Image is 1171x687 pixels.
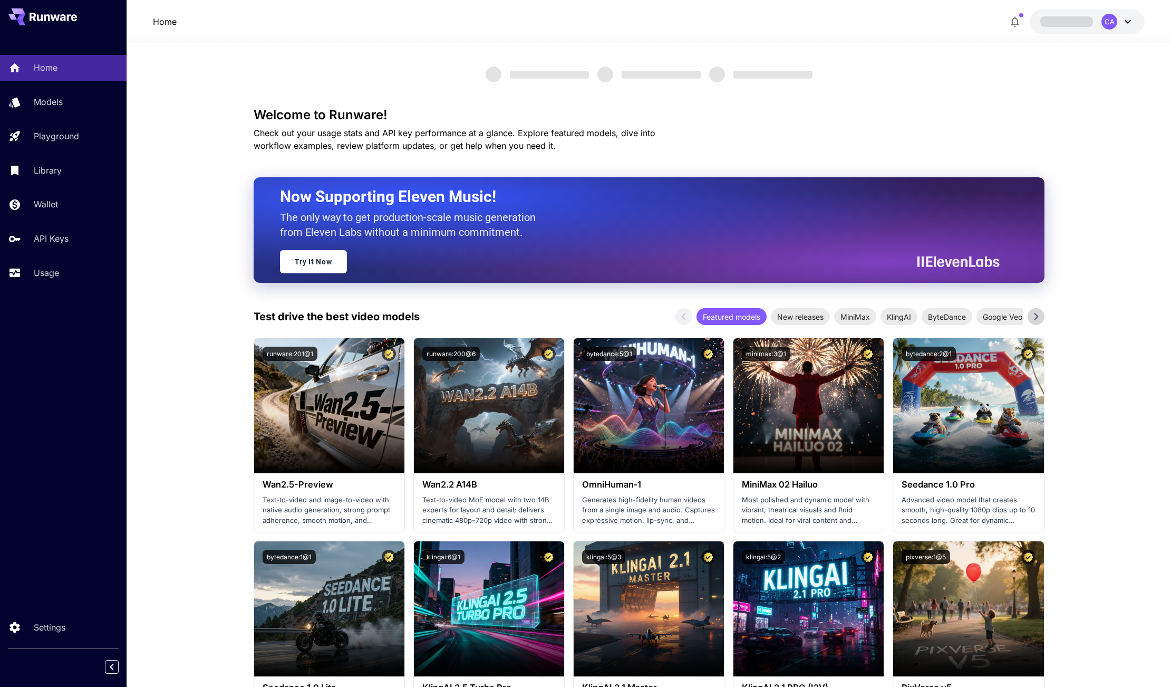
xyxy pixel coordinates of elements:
img: alt [893,338,1043,473]
span: Google Veo [976,311,1029,322]
span: ByteDance [922,311,972,322]
span: Check out your usage stats and API key performance at a glance. Explore featured models, dive int... [254,128,655,151]
div: KlingAI [880,308,917,325]
p: Text-to-video MoE model with two 14B experts for layout and detail; delivers cinematic 480p–720p ... [422,495,556,526]
p: Playground [34,130,79,142]
span: KlingAI [880,311,917,322]
h3: Wan2.5-Preview [263,480,396,490]
button: Certified Model – Vetted for best performance and includes a commercial license. [382,550,396,564]
button: Certified Model – Vetted for best performance and includes a commercial license. [861,550,875,564]
div: New releases [771,308,830,325]
p: Text-to-video and image-to-video with native audio generation, strong prompt adherence, smooth mo... [263,495,396,526]
nav: breadcrumb [153,15,177,28]
img: alt [574,338,724,473]
button: klingai:5@3 [582,550,625,564]
h3: Seedance 1.0 Pro [902,480,1035,490]
p: Models [34,96,63,108]
button: runware:200@6 [422,347,480,361]
p: API Keys [34,232,69,245]
h3: MiniMax 02 Hailuo [742,480,875,490]
button: CA [1030,9,1145,34]
img: alt [254,541,404,676]
button: Certified Model – Vetted for best performance and includes a commercial license. [1021,550,1035,564]
p: Most polished and dynamic model with vibrant, theatrical visuals and fluid motion. Ideal for vira... [742,495,875,526]
button: Certified Model – Vetted for best performance and includes a commercial license. [701,550,715,564]
p: Home [34,61,57,74]
div: Collapse sidebar [113,657,127,676]
div: MiniMax [834,308,876,325]
h3: Wan2.2 A14B [422,480,556,490]
h2: Now Supporting Eleven Music! [280,187,992,207]
img: alt [574,541,724,676]
button: Certified Model – Vetted for best performance and includes a commercial license. [1021,347,1035,361]
p: The only way to get production-scale music generation from Eleven Labs without a minimum commitment. [280,210,544,240]
img: alt [414,338,564,473]
button: klingai:6@1 [422,550,464,564]
p: Test drive the best video models [254,309,420,325]
div: CA [1101,14,1117,30]
a: Home [153,15,177,28]
button: minimax:3@1 [742,347,790,361]
button: Collapse sidebar [105,660,119,674]
button: klingai:5@2 [742,550,785,564]
button: bytedance:5@1 [582,347,636,361]
p: Wallet [34,198,58,211]
button: Certified Model – Vetted for best performance and includes a commercial license. [541,347,556,361]
img: alt [414,541,564,676]
button: Certified Model – Vetted for best performance and includes a commercial license. [382,347,396,361]
button: bytedance:2@1 [902,347,956,361]
span: MiniMax [834,311,876,322]
h3: Welcome to Runware! [254,108,1044,122]
img: alt [733,541,884,676]
img: alt [733,338,884,473]
img: alt [254,338,404,473]
div: Featured models [696,308,767,325]
img: alt [893,541,1043,676]
button: Certified Model – Vetted for best performance and includes a commercial license. [541,550,556,564]
button: Certified Model – Vetted for best performance and includes a commercial license. [701,347,715,361]
button: Certified Model – Vetted for best performance and includes a commercial license. [861,347,875,361]
p: Advanced video model that creates smooth, high-quality 1080p clips up to 10 seconds long. Great f... [902,495,1035,526]
p: Generates high-fidelity human videos from a single image and audio. Captures expressive motion, l... [582,495,715,526]
span: New releases [771,311,830,322]
p: Settings [34,621,65,634]
button: runware:201@1 [263,347,317,361]
p: Usage [34,266,59,279]
div: Google Veo [976,308,1029,325]
span: Featured models [696,311,767,322]
p: Library [34,164,62,177]
button: bytedance:1@1 [263,550,316,564]
button: pixverse:1@5 [902,550,950,564]
div: ByteDance [922,308,972,325]
a: Try It Now [280,250,347,273]
h3: OmniHuman‑1 [582,480,715,490]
